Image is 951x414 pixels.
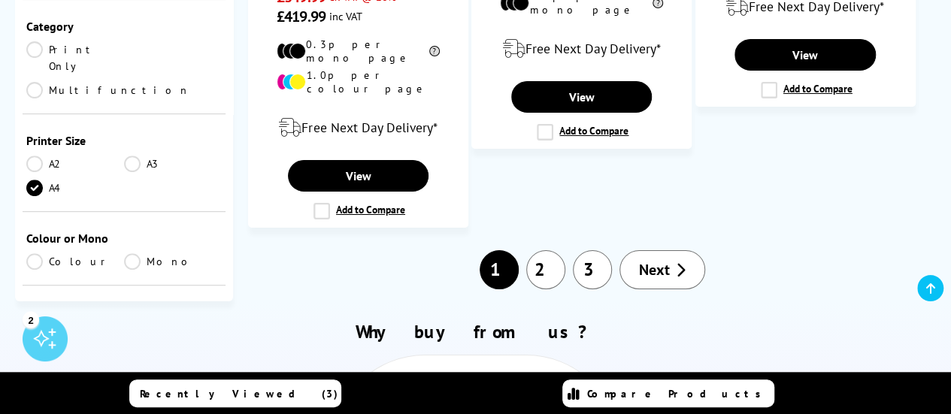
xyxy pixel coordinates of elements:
li: 0.3p per mono page [277,38,440,65]
span: Compare Products [587,387,769,400]
div: Printer Size [26,133,222,148]
a: Multifunction [26,82,190,98]
a: Colour [26,253,124,270]
a: 3 [573,250,612,289]
li: 1.0p per colour page [277,68,440,95]
h2: Why buy from us? [29,320,922,343]
label: Add to Compare [761,82,853,98]
span: Next [639,260,670,280]
a: Mono [124,253,222,270]
div: Category [26,19,222,34]
a: A4 [26,180,124,196]
a: 2 [526,250,565,289]
div: 2 [23,311,39,328]
a: Next [619,250,705,289]
a: View [734,39,875,71]
div: modal_delivery [480,28,683,70]
div: Colour or Mono [26,231,222,246]
a: View [511,81,652,113]
a: A3 [124,156,222,172]
a: A2 [26,156,124,172]
label: Add to Compare [537,124,628,141]
a: Recently Viewed (3) [129,379,341,407]
div: modal_delivery [256,107,460,149]
label: Add to Compare [313,203,405,219]
a: Print Only [26,41,124,74]
span: £419.99 [277,7,326,26]
span: inc VAT [329,9,362,23]
a: View [288,160,429,192]
a: Compare Products [562,379,774,407]
span: Recently Viewed (3) [140,387,338,400]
